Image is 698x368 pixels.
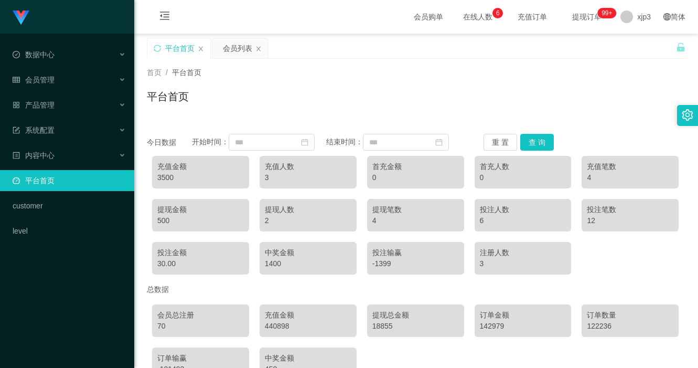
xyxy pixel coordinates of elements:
[265,310,351,321] div: 充值金额
[587,172,673,183] div: 4
[172,68,201,77] span: 平台首页
[157,161,244,172] div: 充值金额
[265,321,351,332] div: 440898
[13,101,55,109] span: 产品管理
[157,247,244,258] div: 投注金额
[223,38,252,58] div: 会员列表
[13,195,126,216] a: customer
[372,215,459,226] div: 4
[147,1,182,34] i: 图标: menu-fold
[165,38,195,58] div: 平台首页
[265,353,351,364] div: 中奖金额
[265,247,351,258] div: 中奖金额
[676,43,685,52] i: 图标: unlock
[372,204,459,215] div: 提现笔数
[265,258,351,269] div: 1400
[587,204,673,215] div: 投注笔数
[265,204,351,215] div: 提现人数
[682,109,693,121] i: 图标: setting
[13,50,55,59] span: 数据中心
[372,310,459,321] div: 提现总金额
[512,13,552,20] span: 充值订单
[663,13,671,20] i: 图标: global
[13,151,55,160] span: 内容中心
[480,204,566,215] div: 投注人数
[484,134,517,151] button: 重 置
[157,258,244,269] div: 30.00
[157,353,244,364] div: 订单输赢
[587,310,673,321] div: 订单数量
[326,138,363,146] span: 结束时间：
[301,139,308,146] i: 图标: calendar
[265,172,351,183] div: 3
[597,8,616,18] sup: 175
[147,89,189,104] h1: 平台首页
[458,13,498,20] span: 在线人数
[480,258,566,269] div: 3
[567,13,607,20] span: 提现订单
[13,126,55,134] span: 系统配置
[587,161,673,172] div: 充值笔数
[147,137,192,148] div: 今日数据
[13,170,126,191] a: 图标: dashboard平台首页
[255,46,262,52] i: 图标: close
[147,280,685,299] div: 总数据
[520,134,554,151] button: 查 询
[372,321,459,332] div: 18855
[166,68,168,77] span: /
[13,152,20,159] i: 图标: profile
[13,51,20,58] i: 图标: check-circle-o
[13,127,20,134] i: 图标: form
[480,321,566,332] div: 142979
[372,161,459,172] div: 首充金额
[265,161,351,172] div: 充值人数
[13,76,20,83] i: 图标: table
[265,215,351,226] div: 2
[147,68,162,77] span: 首页
[157,204,244,215] div: 提现金额
[372,258,459,269] div: -1399
[13,76,55,84] span: 会员管理
[13,220,126,241] a: level
[13,10,29,25] img: logo.9652507e.png
[372,247,459,258] div: 投注输赢
[198,46,204,52] i: 图标: close
[587,321,673,332] div: 122236
[480,247,566,258] div: 注册人数
[157,310,244,321] div: 会员总注册
[192,138,229,146] span: 开始时间：
[157,321,244,332] div: 70
[157,172,244,183] div: 3500
[496,8,500,18] p: 6
[157,215,244,226] div: 500
[480,310,566,321] div: 订单金额
[372,172,459,183] div: 0
[435,139,443,146] i: 图标: calendar
[154,45,161,52] i: 图标: sync
[587,215,673,226] div: 12
[480,161,566,172] div: 首充人数
[13,101,20,109] i: 图标: appstore-o
[480,215,566,226] div: 6
[492,8,503,18] sup: 6
[480,172,566,183] div: 0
